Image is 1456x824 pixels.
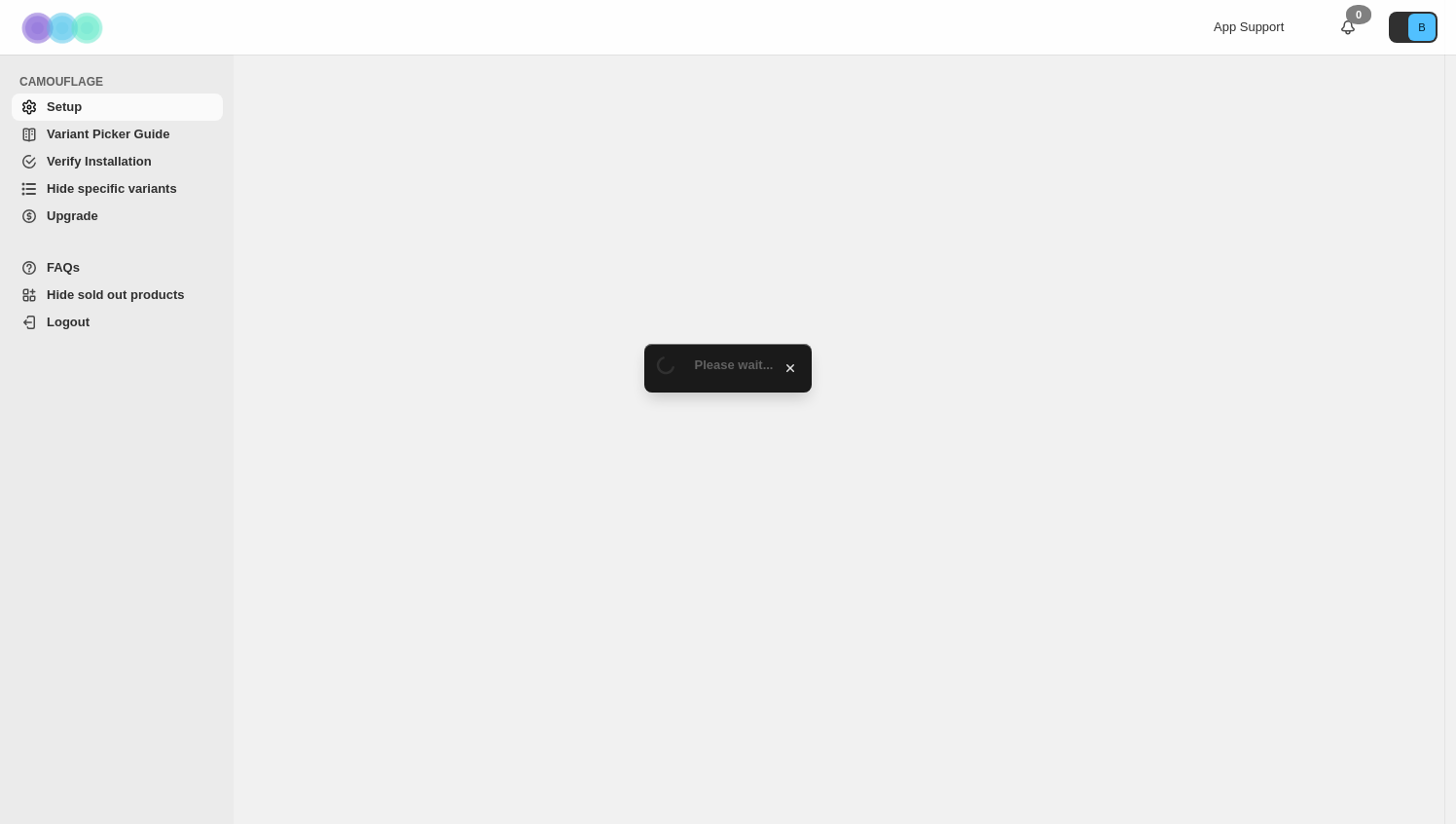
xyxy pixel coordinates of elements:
[12,148,223,175] a: Verify Installation
[47,315,90,329] span: Logout
[12,281,223,309] a: Hide sold out products
[1389,12,1438,43] button: Avatar with initials B
[12,121,223,148] a: Variant Picker Guide
[12,203,223,230] a: Upgrade
[12,94,223,121] a: Setup
[47,127,169,141] span: Variant Picker Guide
[47,99,82,114] span: Setup
[12,309,223,336] a: Logout
[47,287,185,302] span: Hide sold out products
[47,260,80,275] span: FAQs
[12,175,223,203] a: Hide specific variants
[695,357,774,372] span: Please wait...
[1408,14,1436,41] span: Avatar with initials B
[47,208,98,223] span: Upgrade
[47,181,177,196] span: Hide specific variants
[12,254,223,281] a: FAQs
[19,74,224,90] span: CAMOUFLAGE
[47,154,152,169] span: Verify Installation
[16,1,113,55] img: Camouflage
[1346,5,1371,24] div: 0
[1214,19,1284,34] span: App Support
[1338,18,1358,37] a: 0
[1418,21,1425,33] text: B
